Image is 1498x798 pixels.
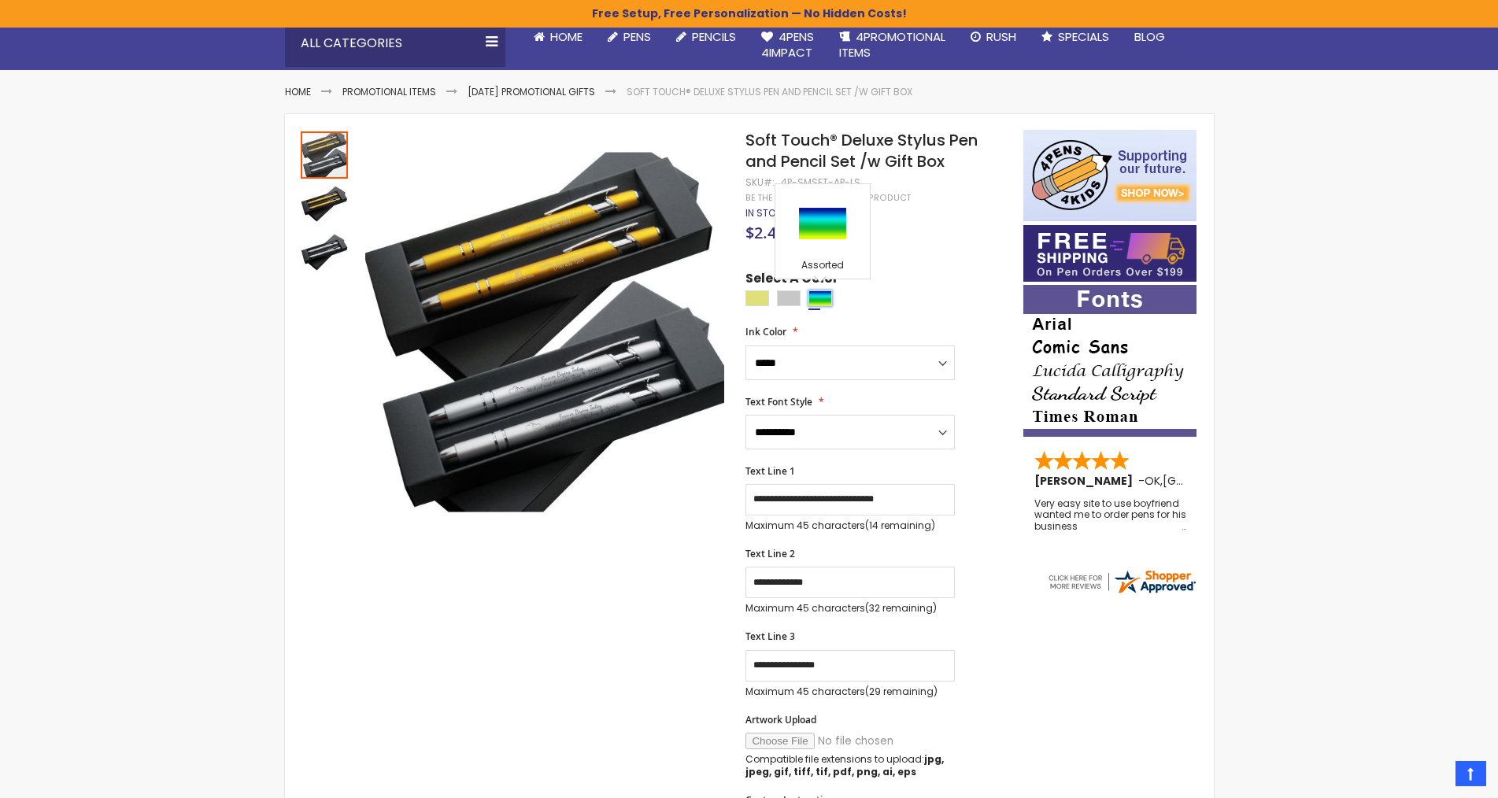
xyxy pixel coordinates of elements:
[627,86,912,98] li: Soft Touch® Deluxe Stylus Pen and Pencil Set /w Gift Box
[761,28,814,61] span: 4Pens 4impact
[301,180,348,227] img: Soft Touch® Deluxe Stylus Pen and Pencil Set /w Gift Box
[1145,473,1160,489] span: OK
[595,20,664,54] a: Pens
[365,153,725,512] img: Soft Touch® Deluxe Stylus Pen and Pencil Set /w Gift Box
[745,752,944,778] strong: jpg, jpeg, gif, tiff, tif, pdf, png, ai, eps
[865,519,935,532] span: (14 remaining)
[1023,285,1197,437] img: font-personalization-examples
[745,753,955,778] p: Compatible file extensions to upload:
[301,227,348,276] div: Soft Touch® Deluxe Stylus Pen and Pencil Set /w Gift Box
[986,28,1016,45] span: Rush
[745,685,955,698] p: Maximum 45 characters
[777,290,801,306] div: Silver
[301,179,350,227] div: Soft Touch® Deluxe Stylus Pen and Pencil Set /w Gift Box
[745,547,795,560] span: Text Line 2
[745,270,838,291] span: Select A Color
[1046,567,1197,596] img: 4pens.com widget logo
[1138,473,1278,489] span: - ,
[342,85,436,98] a: Promotional Items
[839,28,945,61] span: 4PROMOTIONAL ITEMS
[1122,20,1178,54] a: Blog
[745,630,795,643] span: Text Line 3
[1134,28,1165,45] span: Blog
[1046,586,1197,599] a: 4pens.com certificate URL
[745,395,812,408] span: Text Font Style
[745,290,769,306] div: Gold
[745,222,785,243] span: $2.44
[827,20,958,71] a: 4PROMOTIONALITEMS
[1023,225,1197,282] img: Free shipping on orders over $199
[550,28,583,45] span: Home
[745,519,955,532] p: Maximum 45 characters
[1023,130,1197,221] img: 4pens 4 kids
[958,20,1029,54] a: Rush
[781,176,860,189] div: 4P-SMSET-AP-LS
[1029,20,1122,54] a: Specials
[692,28,736,45] span: Pencils
[301,130,350,179] div: Soft Touch® Deluxe Stylus Pen and Pencil Set /w Gift Box
[1163,473,1278,489] span: [GEOGRAPHIC_DATA]
[745,464,795,478] span: Text Line 1
[745,602,955,615] p: Maximum 45 characters
[664,20,749,54] a: Pencils
[1455,761,1486,786] a: Top
[779,259,866,275] div: Assorted
[623,28,651,45] span: Pens
[745,175,775,189] strong: SKU
[1034,473,1138,489] span: [PERSON_NAME]
[865,685,938,698] span: (29 remaining)
[1058,28,1109,45] span: Specials
[1034,498,1187,532] div: Very easy site to use boyfriend wanted me to order pens for his business
[301,229,348,276] img: Soft Touch® Deluxe Stylus Pen and Pencil Set /w Gift Box
[749,20,827,71] a: 4Pens4impact
[865,601,937,615] span: (32 remaining)
[808,290,832,306] div: Assorted
[745,129,978,172] span: Soft Touch® Deluxe Stylus Pen and Pencil Set /w Gift Box
[468,85,595,98] a: [DATE] Promotional Gifts
[521,20,595,54] a: Home
[745,206,789,220] span: In stock
[745,325,786,338] span: Ink Color
[745,713,816,726] span: Artwork Upload
[285,85,311,98] a: Home
[285,20,505,67] div: All Categories
[745,207,789,220] div: Availability
[745,192,911,204] a: Be the first to review this product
